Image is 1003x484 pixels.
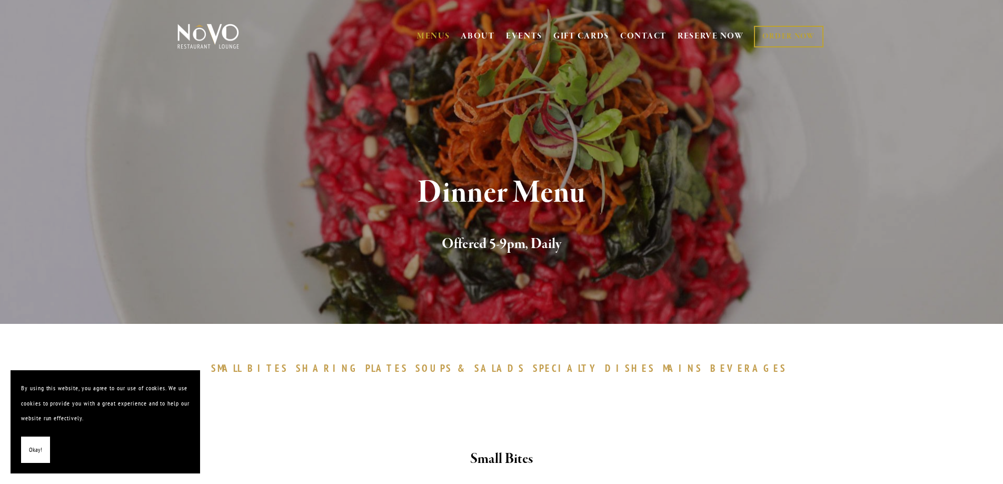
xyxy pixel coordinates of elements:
a: RESERVE NOW [678,26,744,46]
a: MENUS [417,31,450,42]
span: DISHES [605,362,655,374]
a: GIFT CARDS [553,26,609,46]
span: SPECIALTY [533,362,600,374]
a: CONTACT [620,26,667,46]
span: SALADS [474,362,525,374]
span: BITES [247,362,288,374]
span: BEVERAGES [710,362,787,374]
a: ORDER NOW [754,26,823,47]
a: MAINS [663,362,708,374]
img: Novo Restaurant &amp; Lounge [175,23,241,50]
h1: Dinner Menu [195,176,809,210]
span: SMALL [211,362,243,374]
section: Cookie banner [11,370,200,473]
a: ABOUT [461,31,495,42]
span: PLATES [365,362,408,374]
span: MAINS [663,362,702,374]
strong: Small Bites [470,450,533,468]
h2: Offered 5-9pm, Daily [195,233,809,255]
a: BEVERAGES [710,362,792,374]
a: SPECIALTYDISHES [533,362,660,374]
a: SHARINGPLATES [296,362,413,374]
span: SOUPS [415,362,452,374]
span: & [458,362,469,374]
a: SMALLBITES [211,362,294,374]
a: SOUPS&SALADS [415,362,530,374]
span: SHARING [296,362,360,374]
span: Okay! [29,442,42,458]
p: By using this website, you agree to our use of cookies. We use cookies to provide you with a grea... [21,381,190,426]
a: EVENTS [506,31,542,42]
button: Okay! [21,437,50,463]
